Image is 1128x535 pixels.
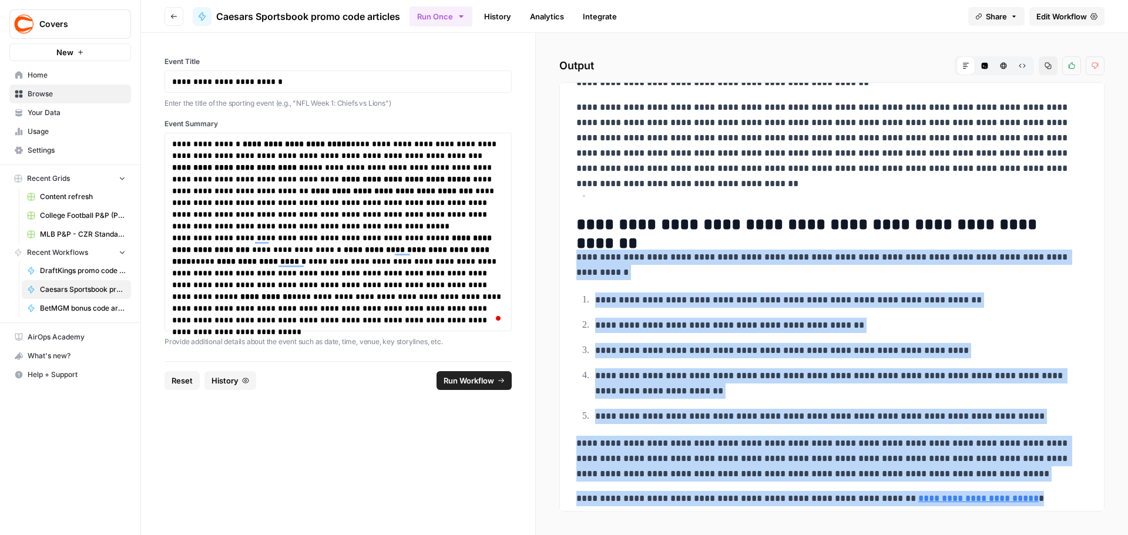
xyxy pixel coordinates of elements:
a: MLB P&P - CZR Standard (Production) Grid (5) [22,225,131,244]
span: Usage [28,126,126,137]
button: Reset [164,371,200,390]
span: BetMGM bonus code articles [40,303,126,314]
span: Content refresh [40,191,126,202]
a: Browse [9,85,131,103]
a: Your Data [9,103,131,122]
span: College Football P&P (Production) Grid (1) [40,210,126,221]
h2: Output [559,56,1104,75]
span: MLB P&P - CZR Standard (Production) Grid (5) [40,229,126,240]
a: BetMGM bonus code articles [22,299,131,318]
div: To enrich screen reader interactions, please activate Accessibility in Grammarly extension settings [172,138,504,326]
img: Covers Logo [14,14,35,35]
span: Caesars Sportsbook promo code articles [216,9,400,23]
a: Content refresh [22,187,131,206]
button: New [9,43,131,61]
span: Recent Grids [27,173,70,184]
span: New [56,46,73,58]
a: Home [9,66,131,85]
span: Edit Workflow [1036,11,1087,22]
span: Settings [28,145,126,156]
span: Covers [39,18,110,30]
p: Provide additional details about the event such as date, time, venue, key storylines, etc. [164,336,512,348]
span: Run Workflow [444,375,494,386]
button: Run Once [409,6,472,26]
span: Reset [172,375,193,386]
span: Caesars Sportsbook promo code articles [40,284,126,295]
a: Edit Workflow [1029,7,1104,26]
button: Recent Grids [9,170,131,187]
button: Share [968,7,1025,26]
a: Caesars Sportsbook promo code articles [193,7,400,26]
a: Caesars Sportsbook promo code articles [22,280,131,299]
span: AirOps Academy [28,332,126,342]
span: DraftKings promo code articles [40,265,126,276]
a: Settings [9,141,131,160]
button: Recent Workflows [9,244,131,261]
span: Browse [28,89,126,99]
a: Integrate [576,7,624,26]
a: College Football P&P (Production) Grid (1) [22,206,131,225]
span: Recent Workflows [27,247,88,258]
span: Home [28,70,126,80]
div: What's new? [10,347,130,365]
span: Your Data [28,107,126,118]
button: History [204,371,256,390]
a: AirOps Academy [9,328,131,346]
span: Help + Support [28,369,126,380]
button: What's new? [9,346,131,365]
button: Run Workflow [437,371,512,390]
a: Usage [9,122,131,141]
button: Help + Support [9,365,131,384]
span: Share [986,11,1007,22]
label: Event Summary [164,119,512,129]
label: Event Title [164,56,512,67]
a: Analytics [523,7,571,26]
a: DraftKings promo code articles [22,261,131,280]
span: History [211,375,239,386]
button: Workspace: Covers [9,9,131,39]
a: History [477,7,518,26]
p: Enter the title of the sporting event (e.g., "NFL Week 1: Chiefs vs Lions") [164,97,512,109]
